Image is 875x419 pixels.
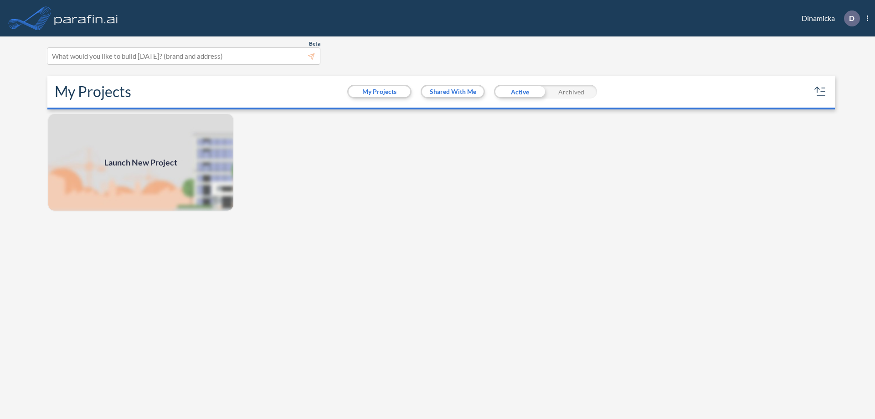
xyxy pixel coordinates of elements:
[104,156,177,169] span: Launch New Project
[813,84,828,99] button: sort
[55,83,131,100] h2: My Projects
[494,85,546,98] div: Active
[47,113,234,212] img: add
[47,113,234,212] a: Launch New Project
[309,40,320,47] span: Beta
[349,86,410,97] button: My Projects
[788,10,868,26] div: Dinamicka
[849,14,854,22] p: D
[52,9,120,27] img: logo
[422,86,484,97] button: Shared With Me
[546,85,597,98] div: Archived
